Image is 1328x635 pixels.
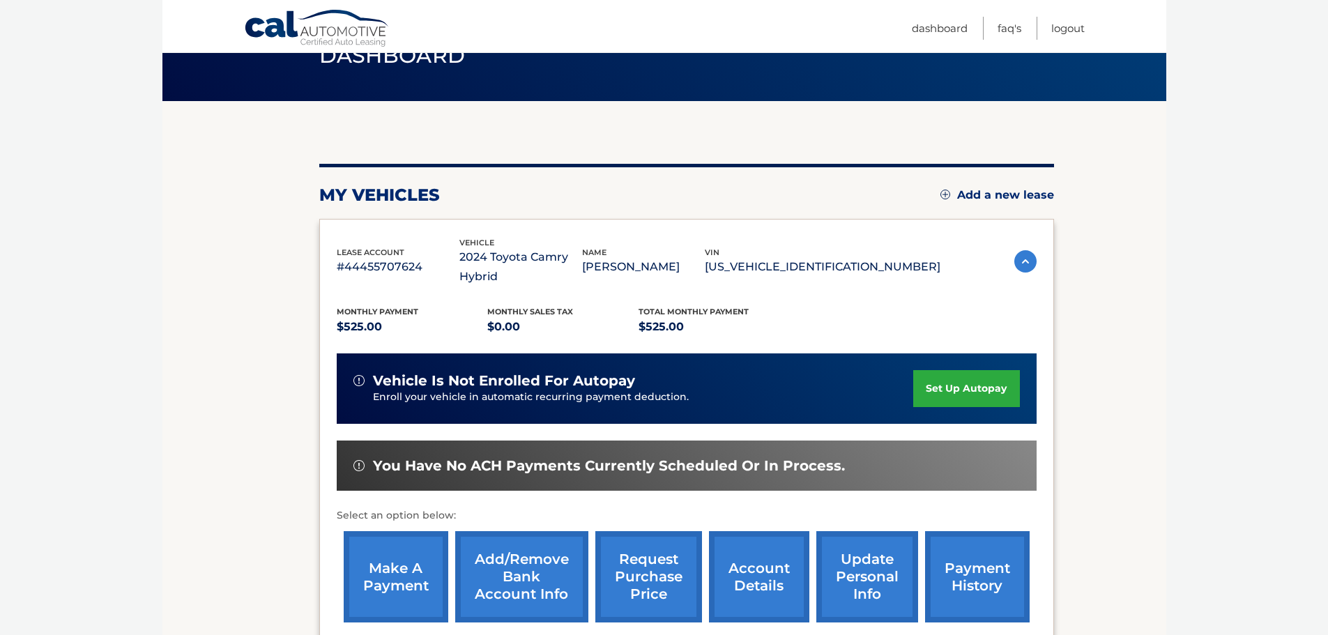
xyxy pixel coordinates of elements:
a: Cal Automotive [244,9,390,49]
a: Dashboard [912,17,968,40]
a: payment history [925,531,1030,622]
span: name [582,247,606,257]
p: Select an option below: [337,507,1037,524]
span: vin [705,247,719,257]
p: $525.00 [639,317,790,337]
img: accordion-active.svg [1014,250,1037,273]
a: account details [709,531,809,622]
p: $525.00 [337,317,488,337]
span: vehicle is not enrolled for autopay [373,372,635,390]
span: Dashboard [319,43,466,68]
span: lease account [337,247,404,257]
a: FAQ's [998,17,1021,40]
a: set up autopay [913,370,1019,407]
p: [PERSON_NAME] [582,257,705,277]
span: You have no ACH payments currently scheduled or in process. [373,457,845,475]
p: 2024 Toyota Camry Hybrid [459,247,582,286]
p: [US_VEHICLE_IDENTIFICATION_NUMBER] [705,257,940,277]
p: #44455707624 [337,257,459,277]
a: Add a new lease [940,188,1054,202]
img: alert-white.svg [353,375,365,386]
a: request purchase price [595,531,702,622]
img: add.svg [940,190,950,199]
a: Add/Remove bank account info [455,531,588,622]
p: Enroll your vehicle in automatic recurring payment deduction. [373,390,914,405]
span: Total Monthly Payment [639,307,749,316]
span: Monthly sales Tax [487,307,573,316]
a: make a payment [344,531,448,622]
p: $0.00 [487,317,639,337]
a: Logout [1051,17,1085,40]
img: alert-white.svg [353,460,365,471]
span: Monthly Payment [337,307,418,316]
a: update personal info [816,531,918,622]
span: vehicle [459,238,494,247]
h2: my vehicles [319,185,440,206]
